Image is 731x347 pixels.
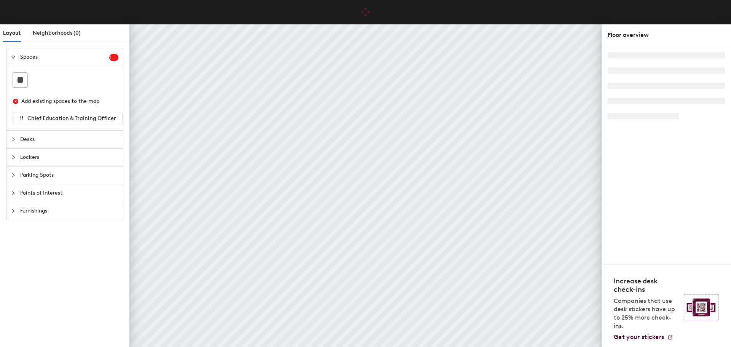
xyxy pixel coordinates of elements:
[109,55,118,60] span: 1
[614,333,673,341] a: Get your stickers
[684,294,719,320] img: Sticker logo
[3,30,21,36] span: Layout
[614,277,679,294] h4: Increase desk check-ins
[608,30,725,40] div: Floor overview
[11,55,16,59] span: expanded
[11,155,16,160] span: collapsed
[33,30,81,36] span: Neighborhoods (0)
[11,191,16,195] span: collapsed
[109,54,118,61] sup: 1
[21,97,112,106] div: Add existing spaces to the map
[13,112,123,124] button: Chief Education & Training Officer
[27,115,116,122] span: Chief Education & Training Officer
[614,333,664,341] span: Get your stickers
[11,137,16,142] span: collapsed
[20,166,118,184] span: Parking Spots
[20,131,118,148] span: Desks
[20,48,109,66] span: Spaces
[20,184,118,202] span: Points of Interest
[11,173,16,177] span: collapsed
[20,149,118,166] span: Lockers
[11,209,16,213] span: collapsed
[614,297,679,330] p: Companies that use desk stickers have up to 25% more check-ins.
[13,99,18,104] span: close-circle
[20,202,118,220] span: Furnishings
